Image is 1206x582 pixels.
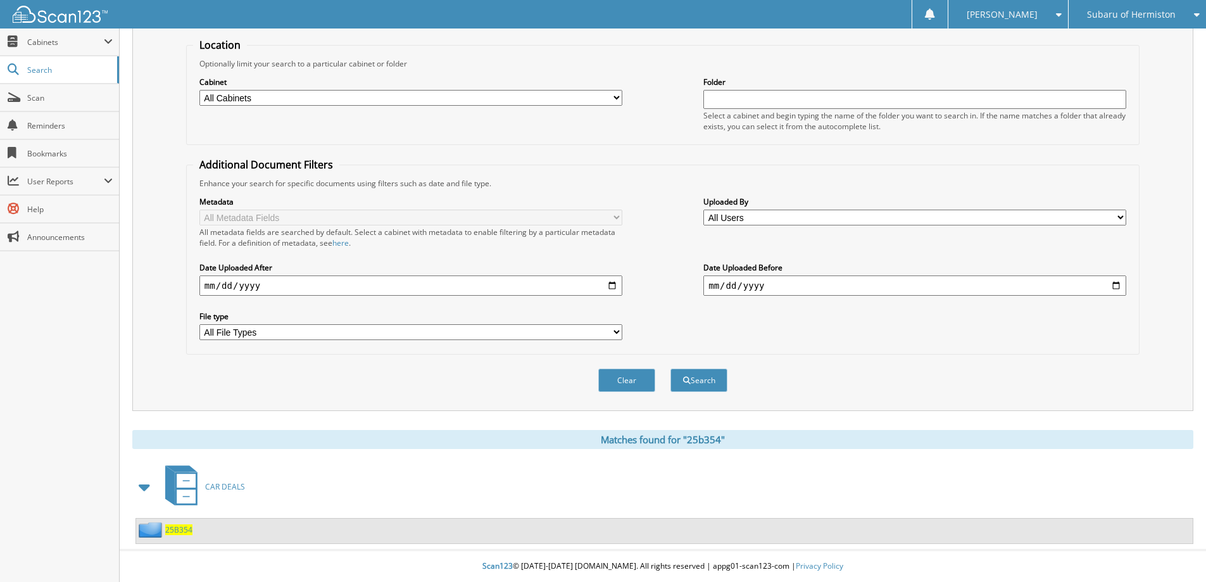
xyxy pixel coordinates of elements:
[670,369,727,392] button: Search
[193,178,1133,189] div: Enhance your search for specific documents using filters such as date and file type.
[796,560,843,571] a: Privacy Policy
[332,237,349,248] a: here
[199,227,622,248] div: All metadata fields are searched by default. Select a cabinet with metadata to enable filtering b...
[199,196,622,207] label: Metadata
[482,560,513,571] span: Scan123
[120,551,1206,582] div: © [DATE]-[DATE] [DOMAIN_NAME]. All rights reserved | appg01-scan123-com |
[139,522,165,538] img: folder2.png
[132,430,1193,449] div: Matches found for "25b354"
[193,38,247,52] legend: Location
[27,148,113,159] span: Bookmarks
[13,6,108,23] img: scan123-logo-white.svg
[703,77,1126,87] label: Folder
[27,232,113,243] span: Announcements
[199,311,622,322] label: File type
[199,275,622,296] input: start
[158,462,245,512] a: CAR DEALS
[27,176,104,187] span: User Reports
[1143,521,1206,582] iframe: Chat Widget
[193,58,1133,69] div: Optionally limit your search to a particular cabinet or folder
[703,196,1126,207] label: Uploaded By
[199,262,622,273] label: Date Uploaded After
[598,369,655,392] button: Clear
[967,11,1038,18] span: [PERSON_NAME]
[1087,11,1176,18] span: Subaru of Hermiston
[703,275,1126,296] input: end
[27,204,113,215] span: Help
[703,262,1126,273] label: Date Uploaded Before
[193,158,339,172] legend: Additional Document Filters
[27,120,113,131] span: Reminders
[27,65,111,75] span: Search
[27,92,113,103] span: Scan
[205,481,245,492] span: CAR DEALS
[27,37,104,47] span: Cabinets
[703,110,1126,132] div: Select a cabinet and begin typing the name of the folder you want to search in. If the name match...
[199,77,622,87] label: Cabinet
[165,524,192,535] a: 25B354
